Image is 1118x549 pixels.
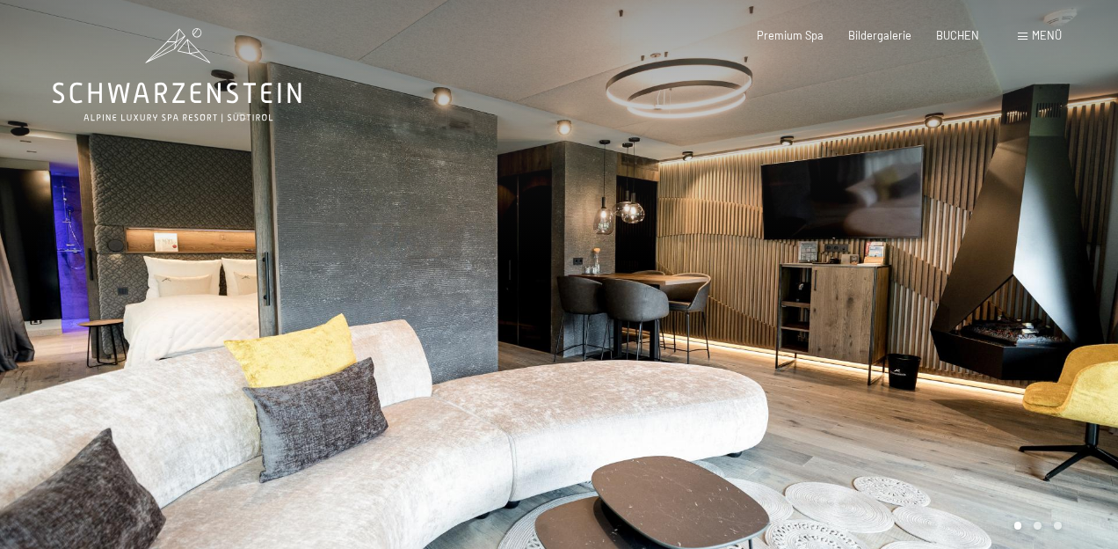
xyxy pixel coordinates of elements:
[936,28,979,42] a: BUCHEN
[757,28,824,42] a: Premium Spa
[1032,28,1062,42] span: Menü
[848,28,911,42] a: Bildergalerie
